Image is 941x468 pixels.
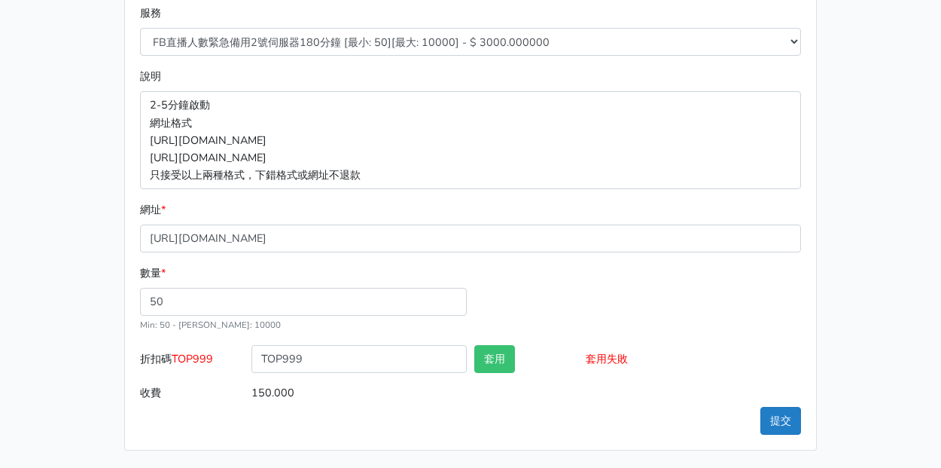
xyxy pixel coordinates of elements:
button: 套用 [474,345,515,373]
label: 說明 [140,68,161,85]
input: 格式為https://www.facebook.com/topfblive/videos/123456789/ [140,225,801,252]
p: 2-5分鐘啟動 網址格式 [URL][DOMAIN_NAME] [URL][DOMAIN_NAME] 只接受以上兩種格式，下錯格式或網址不退款 [140,91,801,188]
label: 收費 [136,379,248,407]
label: 網址 [140,201,166,219]
label: 服務 [140,5,161,22]
button: 提交 [760,407,801,435]
span: TOP999 [172,351,213,366]
label: 數量 [140,265,166,282]
small: Min: 50 - [PERSON_NAME]: 10000 [140,319,281,331]
label: 折扣碼 [136,345,248,379]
